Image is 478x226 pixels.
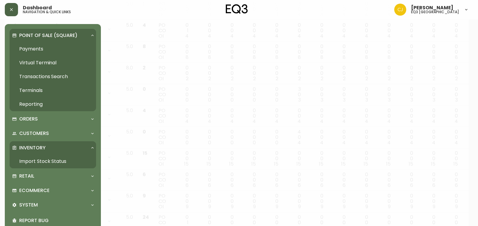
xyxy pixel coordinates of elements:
h5: eq3 [GEOGRAPHIC_DATA] [411,10,459,14]
span: [PERSON_NAME] [411,5,453,10]
a: Virtual Terminal [10,56,96,70]
a: Reporting [10,97,96,111]
p: Point of Sale (Square) [19,32,77,39]
img: 7836c8950ad67d536e8437018b5c2533 [394,4,406,16]
div: Customers [10,127,96,140]
p: Retail [19,173,34,179]
a: Payments [10,42,96,56]
a: Import Stock Status [10,154,96,168]
a: Transactions Search [10,70,96,84]
h5: navigation & quick links [23,10,71,14]
p: Customers [19,130,49,137]
a: Terminals [10,84,96,97]
p: Inventory [19,145,46,151]
div: Point of Sale (Square) [10,29,96,42]
div: System [10,198,96,212]
img: logo [226,4,248,14]
span: Dashboard [23,5,52,10]
p: System [19,202,38,208]
p: Report Bug [19,217,94,224]
p: Orders [19,116,38,122]
div: Retail [10,169,96,183]
p: Ecommerce [19,187,50,194]
div: Inventory [10,141,96,154]
div: Orders [10,112,96,126]
div: Ecommerce [10,184,96,197]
